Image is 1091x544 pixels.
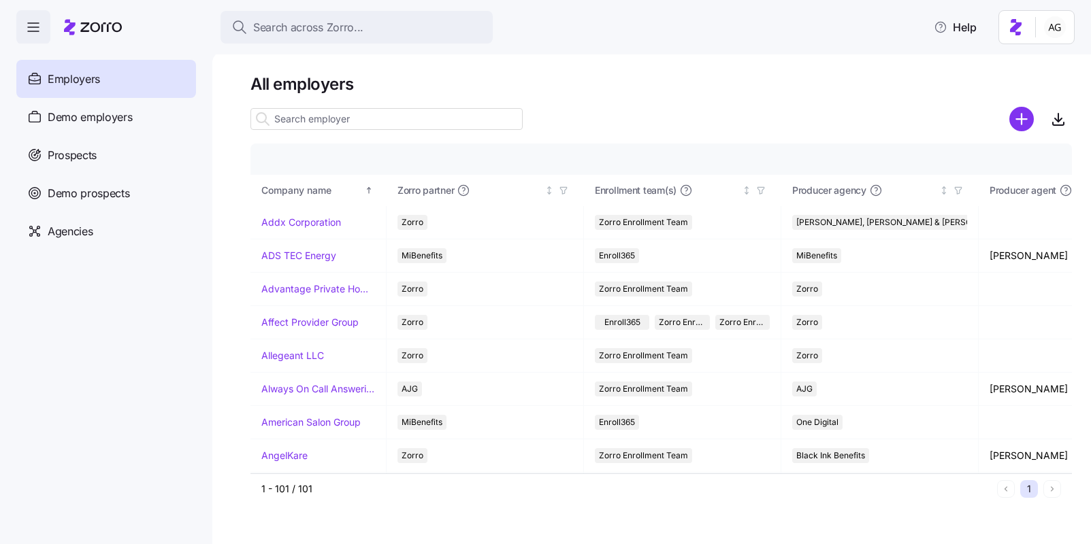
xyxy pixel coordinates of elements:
[364,186,374,195] div: Sorted ascending
[16,212,196,250] a: Agencies
[250,175,387,206] th: Company nameSorted ascending
[261,183,362,198] div: Company name
[402,315,423,330] span: Zorro
[934,19,977,35] span: Help
[997,480,1015,498] button: Previous page
[48,185,130,202] span: Demo prospects
[599,448,688,463] span: Zorro Enrollment Team
[781,175,979,206] th: Producer agencyNot sorted
[796,215,1008,230] span: [PERSON_NAME], [PERSON_NAME] & [PERSON_NAME]
[250,108,523,130] input: Search employer
[599,415,635,430] span: Enroll365
[1043,480,1061,498] button: Next page
[402,248,442,263] span: MiBenefits
[48,109,133,126] span: Demo employers
[796,448,865,463] span: Black Ink Benefits
[742,186,751,195] div: Not sorted
[796,282,818,296] span: Zorro
[1044,16,1066,38] img: 5fc55c57e0610270ad857448bea2f2d5
[402,215,423,230] span: Zorro
[599,381,688,396] span: Zorro Enrollment Team
[261,482,992,496] div: 1 - 101 / 101
[402,282,423,296] span: Zorro
[402,448,423,463] span: Zorro
[923,14,988,41] button: Help
[261,382,375,396] a: Always On Call Answering Service
[16,136,196,174] a: Prospects
[221,11,493,44] button: Search across Zorro...
[796,248,837,263] span: MiBenefits
[387,175,584,206] th: Zorro partnerNot sorted
[253,19,363,36] span: Search across Zorro...
[1009,107,1034,131] svg: add icon
[261,449,308,462] a: AngelKare
[796,348,818,363] span: Zorro
[402,348,423,363] span: Zorro
[796,415,838,430] span: One Digital
[796,381,813,396] span: AJG
[402,381,418,396] span: AJG
[1020,480,1038,498] button: 1
[16,60,196,98] a: Employers
[261,415,361,429] a: American Salon Group
[402,415,442,430] span: MiBenefits
[584,175,781,206] th: Enrollment team(s)Not sorted
[261,216,341,229] a: Addx Corporation
[16,174,196,212] a: Demo prospects
[599,248,635,263] span: Enroll365
[939,186,949,195] div: Not sorted
[16,98,196,136] a: Demo employers
[792,184,866,197] span: Producer agency
[261,282,375,296] a: Advantage Private Home Care
[48,71,100,88] span: Employers
[599,215,688,230] span: Zorro Enrollment Team
[250,73,1072,95] h1: All employers
[599,348,688,363] span: Zorro Enrollment Team
[261,316,359,329] a: Affect Provider Group
[48,223,93,240] span: Agencies
[397,184,454,197] span: Zorro partner
[48,147,97,164] span: Prospects
[990,184,1056,197] span: Producer agent
[719,315,766,330] span: Zorro Enrollment Experts
[599,282,688,296] span: Zorro Enrollment Team
[544,186,554,195] div: Not sorted
[796,315,818,330] span: Zorro
[595,184,677,197] span: Enrollment team(s)
[261,249,336,262] a: ADS TEC Energy
[261,349,324,362] a: Allegeant LLC
[659,315,705,330] span: Zorro Enrollment Team
[604,315,640,330] span: Enroll365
